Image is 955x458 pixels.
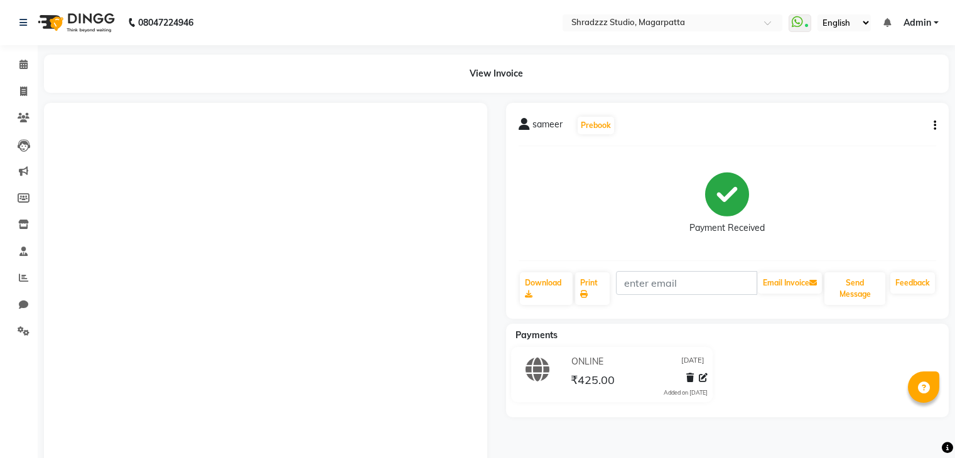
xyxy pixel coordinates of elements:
iframe: chat widget [902,408,942,445]
button: Email Invoice [758,272,822,294]
b: 08047224946 [138,5,193,40]
span: [DATE] [681,355,704,368]
a: Feedback [890,272,935,294]
div: View Invoice [44,55,949,93]
div: Added on [DATE] [664,388,708,397]
button: Send Message [824,272,885,305]
input: enter email [616,271,757,295]
img: logo [32,5,118,40]
span: Admin [904,16,931,29]
span: ₹425.00 [571,373,615,390]
button: Prebook [578,117,614,134]
span: Payments [515,329,558,341]
a: Print [575,272,610,305]
a: Download [520,272,573,305]
span: ONLINE [571,355,603,368]
div: Payment Received [689,221,765,235]
span: sameer [532,118,563,136]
